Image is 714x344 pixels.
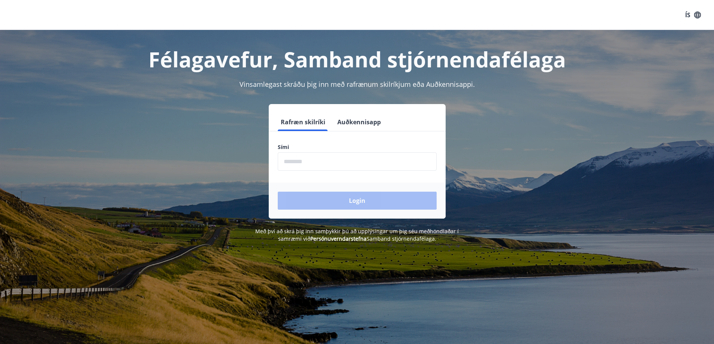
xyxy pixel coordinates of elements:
a: Persónuverndarstefna [310,235,367,242]
label: Sími [278,143,437,151]
button: ÍS [681,8,705,22]
button: Rafræn skilríki [278,113,328,131]
h1: Félagavefur, Samband stjórnendafélaga [96,45,618,73]
span: Vinsamlegast skráðu þig inn með rafrænum skilríkjum eða Auðkennisappi. [239,80,475,89]
span: Með því að skrá þig inn samþykkir þú að upplýsingar um þig séu meðhöndlaðar í samræmi við Samband... [255,228,459,242]
button: Auðkennisapp [334,113,384,131]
